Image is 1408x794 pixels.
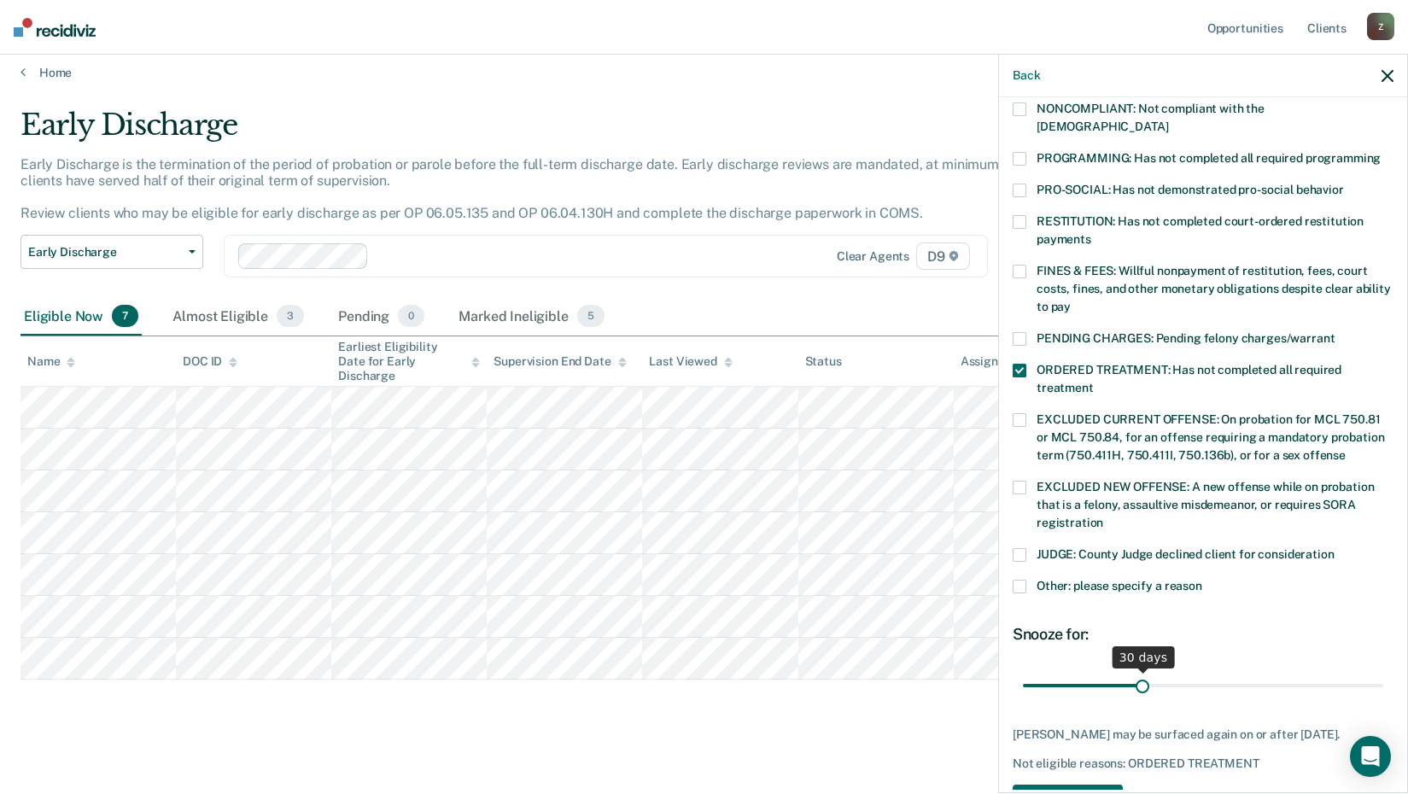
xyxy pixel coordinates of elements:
[1037,264,1391,313] span: FINES & FEES: Willful nonpayment of restitution, fees, court costs, fines, and other monetary obl...
[1037,579,1202,593] span: Other: please specify a reason
[961,354,1041,369] div: Assigned to
[277,305,304,327] span: 3
[1037,363,1341,394] span: ORDERED TREATMENT: Has not completed all required treatment
[649,354,732,369] div: Last Viewed
[338,340,480,382] div: Earliest Eligibility Date for Early Discharge
[1037,214,1364,246] span: RESTITUTION: Has not completed court-ordered restitution payments
[1350,736,1391,777] div: Open Intercom Messenger
[27,354,75,369] div: Name
[1037,183,1344,196] span: PRO-SOCIAL: Has not demonstrated pro-social behavior
[335,298,428,336] div: Pending
[183,354,237,369] div: DOC ID
[20,65,1388,80] a: Home
[20,298,142,336] div: Eligible Now
[14,18,96,37] img: Recidiviz
[455,298,608,336] div: Marked Ineligible
[494,354,626,369] div: Supervision End Date
[20,156,1036,222] p: Early Discharge is the termination of the period of probation or parole before the full-term disc...
[1037,151,1381,165] span: PROGRAMMING: Has not completed all required programming
[112,305,138,327] span: 7
[1013,625,1393,644] div: Snooze for:
[1037,547,1335,561] span: JUDGE: County Judge declined client for consideration
[1037,102,1265,133] span: NONCOMPLIANT: Not compliant with the [DEMOGRAPHIC_DATA]
[1113,646,1175,668] div: 30 days
[20,108,1077,156] div: Early Discharge
[916,242,970,270] span: D9
[1013,68,1040,83] button: Back
[169,298,307,336] div: Almost Eligible
[1013,756,1393,771] div: Not eligible reasons: ORDERED TREATMENT
[28,245,182,260] span: Early Discharge
[577,305,605,327] span: 5
[1367,13,1394,40] div: Z
[1037,480,1374,529] span: EXCLUDED NEW OFFENSE: A new offense while on probation that is a felony, assaultive misdemeanor, ...
[1013,727,1393,742] div: [PERSON_NAME] may be surfaced again on or after [DATE].
[1037,331,1335,345] span: PENDING CHARGES: Pending felony charges/warrant
[837,249,909,264] div: Clear agents
[805,354,842,369] div: Status
[398,305,424,327] span: 0
[1037,412,1384,462] span: EXCLUDED CURRENT OFFENSE: On probation for MCL 750.81 or MCL 750.84, for an offense requiring a m...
